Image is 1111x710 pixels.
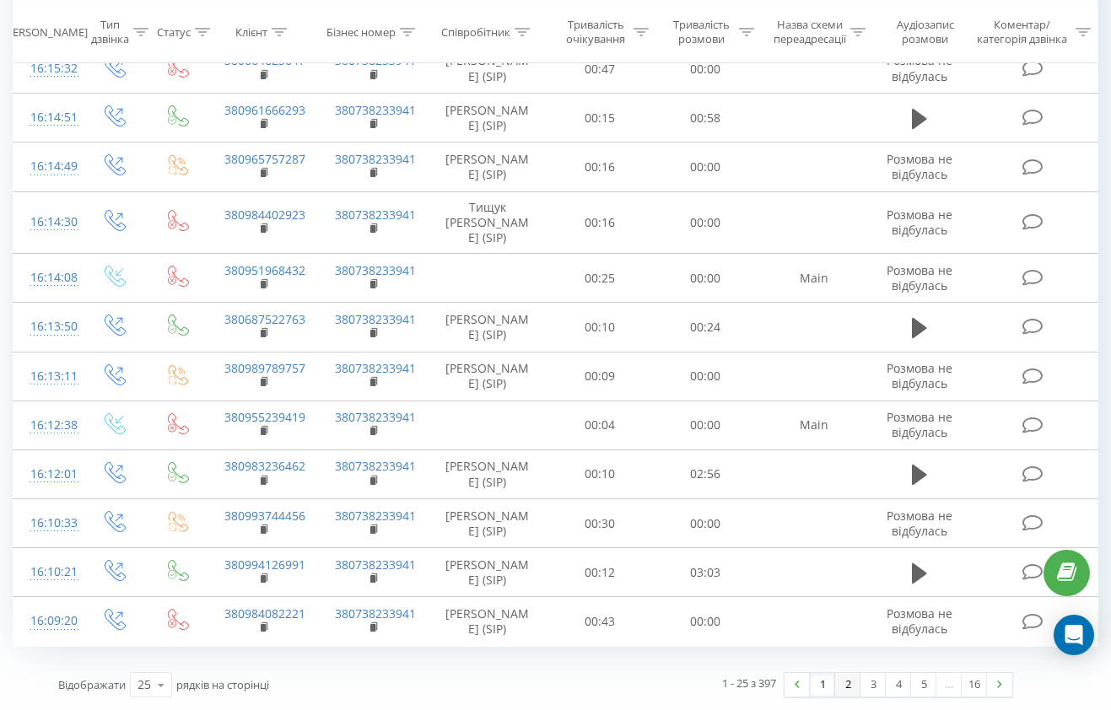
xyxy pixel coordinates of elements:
[30,101,64,134] div: 16:14:51
[58,677,126,692] span: Відображати
[962,673,987,697] a: 16
[429,45,547,94] td: [PERSON_NAME] (SIP)
[653,143,759,191] td: 00:00
[30,150,64,183] div: 16:14:49
[429,597,547,646] td: [PERSON_NAME] (SIP)
[335,409,416,425] a: 380738233941
[547,45,653,94] td: 00:47
[653,401,759,449] td: 00:00
[335,458,416,474] a: 380738233941
[547,254,653,303] td: 00:25
[335,311,416,327] a: 380738233941
[335,557,416,573] a: 380738233941
[860,673,886,697] a: 3
[653,449,759,498] td: 02:56
[668,18,736,46] div: Тривалість розмови
[429,191,547,254] td: Тищук [PERSON_NAME] (SIP)
[224,605,305,621] a: 380984082221
[547,191,653,254] td: 00:16
[30,360,64,393] div: 16:13:11
[887,605,952,637] span: Розмова не відбулась
[653,254,759,303] td: 00:00
[774,18,846,46] div: Назва схеми переадресації
[722,675,776,691] div: 1 - 25 з 397
[653,45,759,94] td: 00:00
[224,360,305,376] a: 380989789757
[547,352,653,401] td: 00:09
[30,556,64,589] div: 16:10:21
[224,557,305,573] a: 380994126991
[335,262,416,278] a: 380738233941
[653,548,759,597] td: 03:03
[138,676,151,693] div: 25
[547,449,653,498] td: 00:10
[30,458,64,491] div: 16:12:01
[441,24,510,39] div: Співробітник
[973,18,1071,46] div: Коментар/категорія дзвінка
[335,102,416,118] a: 380738233941
[30,206,64,239] div: 16:14:30
[224,151,305,167] a: 380965757287
[224,311,305,327] a: 380687522763
[547,143,653,191] td: 00:16
[235,24,267,39] div: Клієнт
[224,262,305,278] a: 380951968432
[429,94,547,143] td: [PERSON_NAME] (SIP)
[30,605,64,637] div: 16:09:20
[936,673,962,697] div: …
[335,508,416,524] a: 380738233941
[335,605,416,621] a: 380738233941
[653,94,759,143] td: 00:58
[887,508,952,539] span: Розмова не відбулась
[884,18,967,46] div: Аудіозапис розмови
[176,677,269,692] span: рядків на сторінці
[547,94,653,143] td: 00:15
[547,499,653,548] td: 00:30
[429,449,547,498] td: [PERSON_NAME] (SIP)
[911,673,936,697] a: 5
[335,207,416,223] a: 380738233941
[562,18,629,46] div: Тривалість очікування
[653,303,759,352] td: 00:24
[653,597,759,646] td: 00:00
[887,151,952,182] span: Розмова не відбулась
[3,24,88,39] div: [PERSON_NAME]
[887,409,952,440] span: Розмова не відбулась
[326,24,396,39] div: Бізнес номер
[224,458,305,474] a: 380983236462
[547,597,653,646] td: 00:43
[224,508,305,524] a: 380993744456
[30,409,64,442] div: 16:12:38
[653,191,759,254] td: 00:00
[887,262,952,293] span: Розмова не відбулась
[335,151,416,167] a: 380738233941
[30,52,64,85] div: 16:15:32
[30,310,64,343] div: 16:13:50
[157,24,191,39] div: Статус
[653,352,759,401] td: 00:00
[887,52,952,83] span: Розмова не відбулась
[224,102,305,118] a: 380961666293
[758,254,869,303] td: Main
[30,261,64,294] div: 16:14:08
[547,401,653,449] td: 00:04
[429,548,547,597] td: [PERSON_NAME] (SIP)
[887,207,952,238] span: Розмова не відбулась
[335,360,416,376] a: 380738233941
[429,352,547,401] td: [PERSON_NAME] (SIP)
[224,207,305,223] a: 380984402923
[653,499,759,548] td: 00:00
[429,143,547,191] td: [PERSON_NAME] (SIP)
[835,673,860,697] a: 2
[887,360,952,391] span: Розмова не відбулась
[91,18,129,46] div: Тип дзвінка
[547,303,653,352] td: 00:10
[429,499,547,548] td: [PERSON_NAME] (SIP)
[429,303,547,352] td: [PERSON_NAME] (SIP)
[758,401,869,449] td: Main
[30,507,64,540] div: 16:10:33
[1054,615,1094,655] div: Open Intercom Messenger
[224,409,305,425] a: 380955239419
[886,673,911,697] a: 4
[547,548,653,597] td: 00:12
